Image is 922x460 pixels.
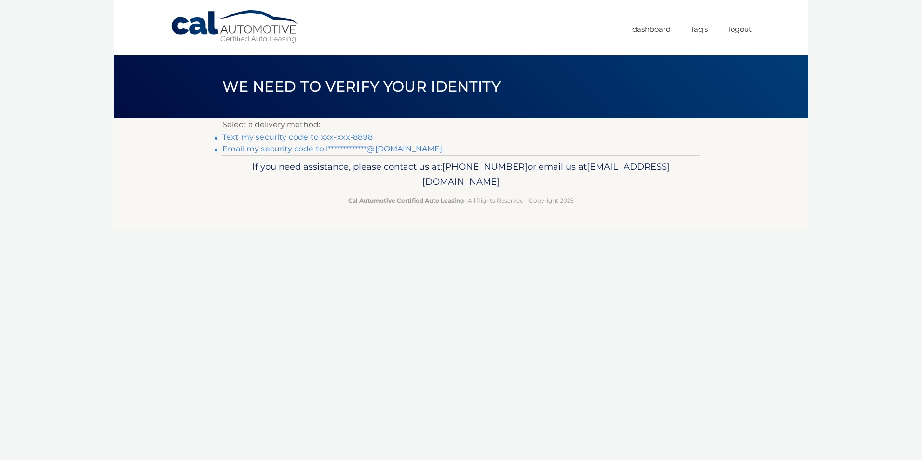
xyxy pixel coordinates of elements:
[632,21,671,37] a: Dashboard
[222,118,700,132] p: Select a delivery method:
[229,159,693,190] p: If you need assistance, please contact us at: or email us at
[222,78,501,95] span: We need to verify your identity
[729,21,752,37] a: Logout
[229,195,693,205] p: - All Rights Reserved - Copyright 2025
[348,197,464,204] strong: Cal Automotive Certified Auto Leasing
[442,161,528,172] span: [PHONE_NUMBER]
[170,10,300,44] a: Cal Automotive
[691,21,708,37] a: FAQ's
[222,133,373,142] a: Text my security code to xxx-xxx-8898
